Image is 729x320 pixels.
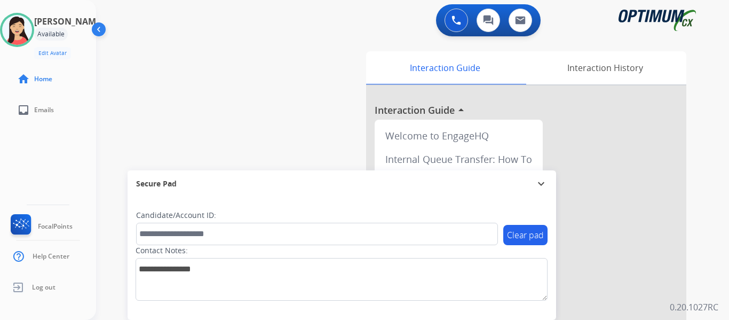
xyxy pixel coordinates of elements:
mat-icon: inbox [17,104,30,116]
div: Interaction Guide [366,51,524,84]
label: Candidate/Account ID: [136,210,216,221]
label: Contact Notes: [136,245,188,256]
span: FocalPoints [38,222,73,231]
h3: [PERSON_NAME] [34,15,104,28]
div: Internal Queue Transfer: How To [379,147,538,171]
span: Log out [32,283,56,292]
div: Welcome to EngageHQ [379,124,538,147]
img: avatar [2,15,32,45]
div: Available [34,28,68,41]
span: Home [34,75,52,83]
span: Secure Pad [136,178,177,189]
div: Interaction History [524,51,686,84]
span: Help Center [33,252,69,261]
button: Clear pad [503,225,548,245]
a: FocalPoints [9,214,73,239]
mat-icon: expand_more [535,177,548,190]
mat-icon: home [17,73,30,85]
button: Edit Avatar [34,47,71,59]
span: Emails [34,106,54,114]
p: 0.20.1027RC [670,301,718,314]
